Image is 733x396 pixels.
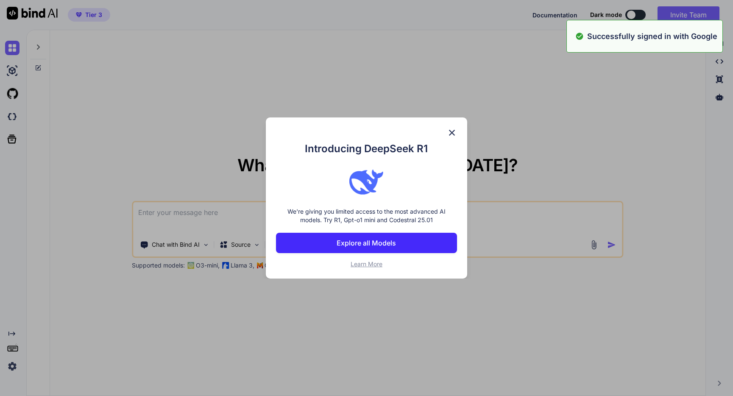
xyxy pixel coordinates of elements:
[276,207,457,224] p: We're giving you limited access to the most advanced AI models. Try R1, Gpt-o1 mini and Codestral...
[447,128,457,138] img: close
[337,238,396,248] p: Explore all Models
[575,31,584,42] img: alert
[276,141,457,156] h1: Introducing DeepSeek R1
[276,233,457,253] button: Explore all Models
[587,31,717,42] p: Successfully signed in with Google
[349,165,383,199] img: bind logo
[351,260,382,268] span: Learn More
